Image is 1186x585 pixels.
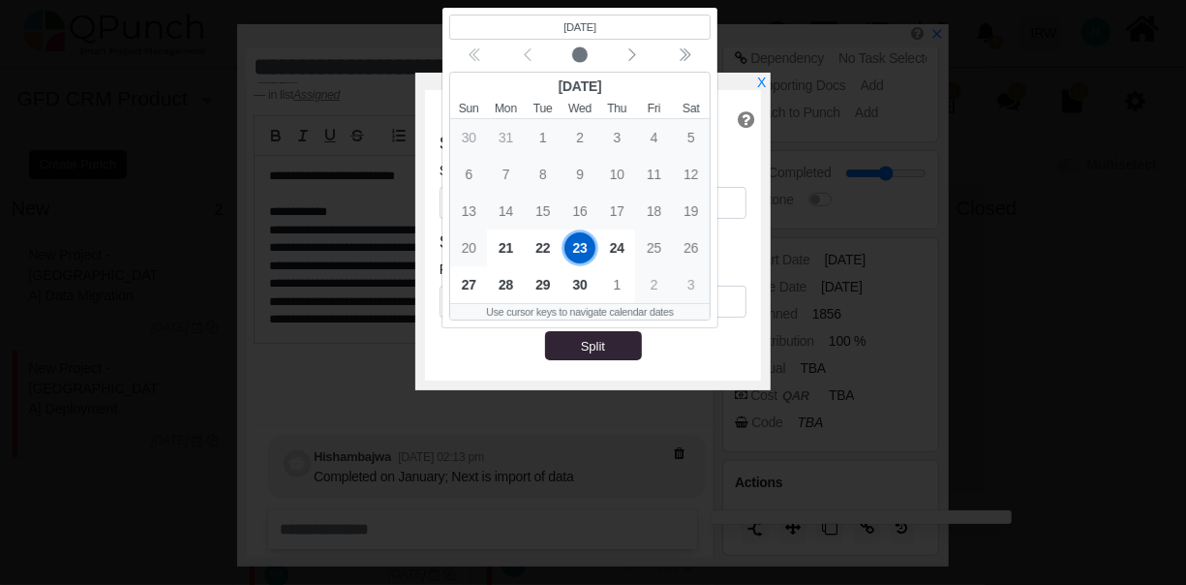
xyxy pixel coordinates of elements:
header: Selected date [449,15,711,40]
a: X [757,75,766,90]
div: 4/14/2025 [487,193,524,230]
div: 4/10/2025 [598,156,635,193]
span: 28 [490,269,521,300]
small: Friday [635,100,672,117]
button: Next year [658,43,711,69]
div: 4/15/2025 [524,193,561,230]
small: Wednesday [562,100,598,117]
span: 30 [564,269,595,300]
span: 1 [601,269,632,300]
button: Next month [606,43,658,69]
span: 27 [453,269,484,300]
legend: Start Date [440,161,579,187]
div: 4/28/2025 [487,266,524,303]
div: Use cursor keys to navigate calendar dates [450,304,710,320]
div: 4/9/2025 [562,156,598,193]
div: 4/18/2025 [635,193,672,230]
button: calendar [441,188,478,218]
h6: Split Punch [425,110,762,127]
div: 4/4/2025 [635,119,672,156]
button: Current month [554,43,606,69]
div: 4/5/2025 [672,119,709,156]
span: 24 [601,232,632,263]
button: Split [545,331,642,360]
div: 4/11/2025 [635,156,672,193]
div: 4/6/2025 [450,156,487,193]
h5: Split #1 [440,134,747,154]
div: 4/16/2025 [562,193,598,230]
span: 29 [527,269,558,300]
span: 21 [490,232,521,263]
div: 4/29/2025 [524,266,561,303]
div: 4/26/2025 [672,230,709,266]
div: 5/1/2025 [598,266,635,303]
small: Sunday [450,100,487,117]
legend: Resume Date [440,260,579,286]
div: 4/27/2025 [450,266,487,303]
div: 4/30/2025 [562,266,598,303]
div: 4/22/2025 [524,230,561,266]
h5: Split #2 [440,232,747,253]
div: 4/1/2025 [524,119,561,156]
div: 4/25/2025 [635,230,672,266]
div: 4/8/2025 [524,156,561,193]
div: 4/24/2025 [598,230,635,266]
span: 22 [527,232,558,263]
svg: circle fill [572,47,588,63]
div: Calendar navigation [449,43,711,69]
a: Help [739,110,762,131]
span: 23 [564,232,595,263]
small: Saturday [672,100,709,117]
div: [DATE] [450,73,710,100]
div: 5/3/2025 [672,266,709,303]
div: 4/17/2025 [598,193,635,230]
div: 4/7/2025 [487,156,524,193]
small: Thursday [598,100,635,117]
svg: chevron double left [677,47,692,63]
div: 4/13/2025 [450,193,487,230]
svg: chevron left [624,47,640,63]
div: 4/12/2025 [672,156,709,193]
button: calendar [441,287,478,317]
div: 4/19/2025 [672,193,709,230]
small: Monday [487,100,524,117]
div: 4/23/2025 (Selected date) [562,230,598,266]
div: 3/30/2025 [450,119,487,156]
div: 4/2/2025 [562,119,598,156]
div: 4/21/2025 [487,230,524,266]
div: 4/20/2025 [450,230,487,266]
div: 4/3/2025 [598,119,635,156]
div: 5/2/2025 [635,266,672,303]
small: Tuesday [524,100,561,117]
bdi: [DATE] [563,21,596,33]
div: 3/31/2025 [487,119,524,156]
